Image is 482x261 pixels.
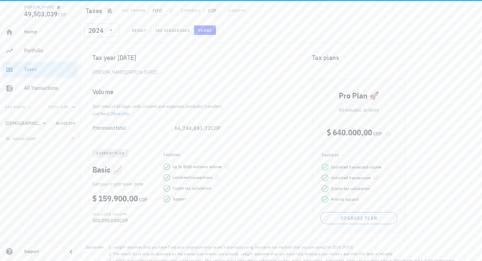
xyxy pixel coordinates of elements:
[88,27,103,34] div: 2024
[132,28,147,33] span: Result
[5,5,16,16] img: LedgiFi
[318,106,400,114] p: All included, no limits
[331,175,371,181] span: Unlimited transactions
[323,215,394,221] span: Upgrade plan
[24,66,75,72] div: Taxes
[3,62,78,78] a: Taxes
[92,164,122,175] span: Basic 📈
[331,196,358,203] span: Priority support
[331,164,382,171] span: Unlimited transacted volume
[7,137,36,141] span: add account
[127,25,151,35] button: Result
[151,25,194,35] button: Tax season 2025
[3,43,78,59] a: Portfolio
[173,174,213,181] span: Unlimited transactions
[148,5,166,16] span: FIFO
[173,185,212,192] span: Crypto tax calculation
[175,125,211,131] span: 66,744,881.72
[307,47,476,68] div: Tax plans
[249,7,257,15] div: CO-icon
[229,8,246,13] div: Country
[92,217,119,223] span: 500,000,000
[113,244,455,251] li: LedgiFi assumes that you have filed your cryptocurrency taxes historically using the same tax met...
[24,249,62,254] div: Support
[331,185,370,192] span: Crypto tax calculation
[96,149,125,157] span: current plan
[92,180,154,188] p: Get your crypto taxes done
[198,28,212,33] span: Plans
[180,28,189,33] span: 2025
[5,121,41,126] div: [DEMOGRAPHIC_DATA]
[194,25,216,35] button: Plans
[92,193,138,204] span: $ 159.900,00
[155,28,180,33] span: Tax season
[87,68,234,81] div: [PERSON_NAME][DATE] to [DATE].
[92,212,128,217] div: Included volume
[4,135,39,142] button: add account
[87,81,234,103] div: Volume
[24,9,58,18] span: 49,503,039
[139,197,147,203] span: COP
[181,8,201,13] div: Currency
[58,12,67,18] span: COP
[87,103,234,117] div: Sum total of all buys, sells, income and expenses (excludes transfers and fees). .
[111,111,129,117] a: More info
[113,251,455,257] li: The result for is only as accurate as the transaction history you provide. LedgiFi assumes that y...
[84,23,119,37] div: 2024
[467,5,478,16] div: avatar
[3,99,78,115] button: AccountsTotal COP
[3,80,78,96] a: All Transactions
[48,105,68,109] span: Total COP
[204,5,221,16] span: COP
[327,127,372,138] span: $ 640.000,00
[185,164,205,169] span: 500 million
[373,131,382,137] span: COP
[24,4,54,10] div: [PERSON_NAME]
[3,24,78,40] a: Home
[86,5,105,16] h1: Taxes
[3,115,78,131] a: [DEMOGRAPHIC_DATA] 49,503,039
[173,196,186,202] span: Support
[320,212,397,224] button: Upgrade plan
[56,121,75,126] span: 49,503,039
[24,85,75,91] div: All Transactions
[87,47,234,68] div: Tax year [DATE]
[173,164,222,170] span: Up to $ in volume
[339,90,379,101] span: Pro Plan 🚀
[92,125,175,131] div: Processed total
[211,125,221,131] span: COP
[119,217,128,223] span: COP
[122,8,146,13] div: Tax method
[24,28,75,35] div: Home
[24,47,75,54] div: Portfolio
